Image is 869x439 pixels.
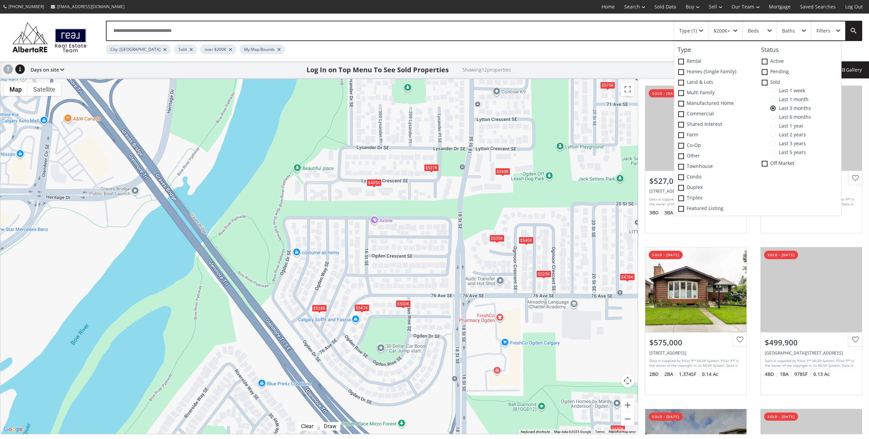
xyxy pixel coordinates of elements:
h4: Status [758,46,841,53]
div: Data is supplied by Pillar 9™ MLS® System. Pillar 9™ is the owner of the copyright in its MLS® Sy... [765,358,856,368]
div: Days on site [27,61,64,78]
div: $527K [424,164,439,171]
div: Type (1) [679,28,697,33]
div: $540K [519,237,534,244]
label: Manufactured Home [674,98,758,109]
label: Active [758,56,841,67]
label: Triplex [674,193,758,204]
button: Show street map [4,82,27,96]
span: 2 BD [649,371,663,378]
div: $525K [536,271,551,278]
span: Map data ©2025 Google [554,430,591,434]
span: 1 BA [780,371,793,378]
label: Shared Interest [674,119,758,130]
a: Report a map error [609,430,636,434]
div: Sold [174,44,197,54]
div: $575K [600,82,615,89]
span: 0.13 Ac [813,371,830,378]
label: Co-op [674,140,758,151]
button: Keyboard shortcuts [521,430,550,434]
img: Google [2,425,24,434]
button: Map camera controls [621,374,634,387]
button: Toggle fullscreen view [621,82,634,96]
label: Townhouse [674,161,758,172]
label: Rental [674,56,758,67]
span: Last 2 years [776,132,806,137]
div: City: [GEOGRAPHIC_DATA] [106,44,171,54]
a: sold - [DATE]$499,900[GEOGRAPHIC_DATA][STREET_ADDRESS]Data is supplied by Pillar 9™ MLS® System. ... [754,240,869,402]
h4: Type [674,46,758,53]
div: $527,000 [649,176,742,186]
span: [EMAIL_ADDRESS][DOMAIN_NAME] [57,4,125,9]
div: over $200K [200,44,236,54]
span: Last 1 week [776,88,805,93]
span: 4 BD [765,371,778,378]
span: [PHONE_NUMBER] [8,4,44,9]
div: Draw [322,423,338,430]
label: Homes (Single Family) [674,67,758,77]
div: Gallery [833,61,869,78]
span: 2 BA [664,371,677,378]
button: Zoom in [621,398,634,412]
a: Terms [595,430,605,434]
label: Farm [674,130,758,140]
label: Land & Lots [674,77,758,88]
span: Last 1 month [776,97,809,102]
a: sold - [DATE]$575,000[STREET_ADDRESS]Data is supplied by Pillar 9™ MLS® System. Pillar 9™ is the ... [638,240,754,402]
label: Featured Listing [674,204,758,214]
span: Last 6 months [776,114,811,120]
label: Duplex [674,183,758,193]
div: Data is supplied by Pillar 9™ MLS® System. Pillar 9™ is the owner of the copyright in its MLS® Sy... [649,358,741,368]
button: Show satellite imagery [27,82,61,96]
span: Last 1 year [776,123,803,129]
div: $405K [367,179,382,186]
a: sold - [DATE]$527,000[STREET_ADDRESS]Data is supplied by Pillar 9™ MLS® System. Pillar 9™ is the ... [638,79,754,240]
div: Data is supplied by Pillar 9™ MLS® System. Pillar 9™ is the owner of the copyright in its MLS® Sy... [649,197,741,207]
div: $476K [620,274,635,281]
label: Pending [758,67,841,77]
span: 1,374 SF [679,371,700,378]
span: Last 5 years [776,150,806,155]
div: 1860 Lysander Crescent SE, Calgary, AB T2C 1M3 [649,188,742,194]
a: [EMAIL_ADDRESS][DOMAIN_NAME] [48,0,128,13]
span: 3 BD [649,209,663,216]
div: $528K [312,305,327,312]
h1: Log In on Top Menu To See Sold Properties [307,65,449,75]
div: 1819 76 Avenue SE, Calgary, AB T2C 1P6 [765,350,858,356]
span: 3 BA [664,209,677,216]
div: My Map Bounds [240,44,285,54]
div: $575,000 [649,337,742,348]
div: Beds [748,28,759,33]
span: Last 3 years [776,141,806,146]
span: Gallery [840,66,862,73]
div: Click to clear. [297,423,317,430]
div: $499,900 [765,337,858,348]
div: Baths [782,28,795,33]
label: Condo [674,172,758,183]
label: Commercial [674,109,758,119]
h2: Showing 12 properties [462,67,511,72]
label: Off Market [758,158,841,169]
span: 978 SF [794,371,812,378]
label: Sold [758,77,841,88]
div: Filters [816,28,830,33]
div: Clear [299,423,315,430]
label: Other [674,151,758,161]
a: Open this area in Google Maps (opens a new window) [2,425,24,434]
div: Click to draw. [320,423,340,430]
span: 0.14 Ac [702,371,718,378]
label: Multi family [674,88,758,98]
div: $369K [495,168,510,175]
div: $500K [396,300,411,307]
img: Logo [9,20,90,54]
div: 7120 20 Street SE, Calgary, AB T2C 0P6 [649,350,742,356]
div: $450K [610,425,625,432]
div: $547K [354,304,369,311]
span: Last 3 months [776,106,811,111]
div: $200K+ [714,28,730,33]
button: Zoom out [621,412,634,426]
div: $535K [489,235,504,242]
